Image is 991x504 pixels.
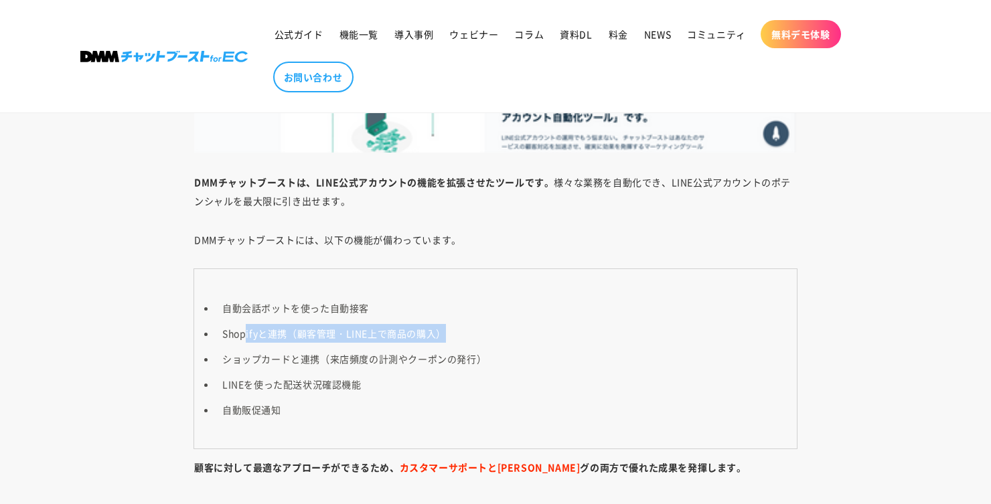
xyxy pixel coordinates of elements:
p: DMMチャットブーストには、以下の機能が備わっています。 [194,230,797,249]
span: 無料デモ体験 [771,28,830,40]
a: お問い合わせ [273,62,354,92]
a: 機能一覧 [331,20,386,48]
a: ウェビナー [441,20,506,48]
a: コミュニティ [679,20,754,48]
b: DMMチャットブーストは、LINE公式アカウントの機能を拡張させたツールです。 [194,175,554,189]
a: コラム [506,20,552,48]
span: 導入事例 [394,28,433,40]
span: コミュニティ [687,28,746,40]
b: グ [400,460,590,474]
span: NEWS [644,28,671,40]
li: Shopifyと連携（顧客管理・LINE上で商品の購入） [216,324,789,343]
span: 資料DL [560,28,592,40]
a: 公式ガイド [266,20,331,48]
span: コラム [514,28,544,40]
img: 株式会社DMM Boost [80,51,248,62]
li: 自動販促通知 [216,400,789,419]
p: 様々な業務を自動化でき、LINE公式アカウントのポテンシャルを最大限に引き出せます。 [194,173,797,210]
a: 料金 [601,20,636,48]
span: カスタマーサポートと[PERSON_NAME] [400,460,581,474]
span: 機能一覧 [339,28,378,40]
a: 無料デモ体験 [761,20,841,48]
span: お問い合わせ [284,71,343,83]
li: 自動会話ボットを使った自動接客 [216,299,789,317]
li: LINEを使った配送状況確認機能 [216,375,789,394]
li: ショップカードと連携（来店頻度の計測やクーポンの発行） [216,349,789,368]
a: 資料DL [552,20,600,48]
span: 料金 [609,28,628,40]
a: NEWS [636,20,679,48]
a: 導入事例 [386,20,441,48]
span: 公式ガイド [275,28,323,40]
b: 顧客に対して最適なアプローチができるため、 [194,460,400,474]
b: の両方で優れた成果を発揮します。 [590,460,747,474]
span: ウェビナー [449,28,498,40]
